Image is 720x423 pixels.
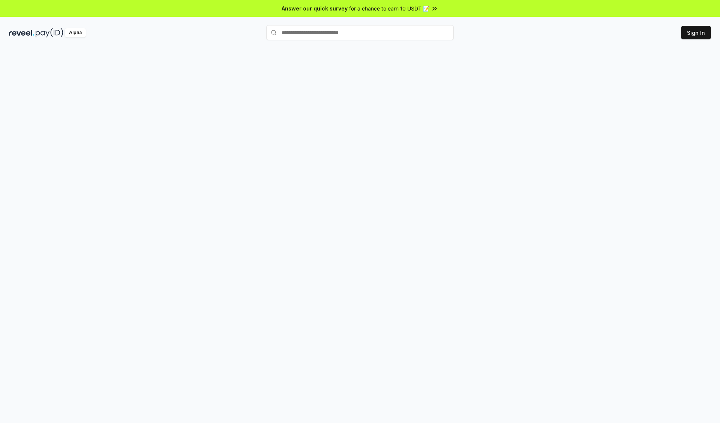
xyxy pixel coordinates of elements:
span: for a chance to earn 10 USDT 📝 [349,4,429,12]
img: reveel_dark [9,28,34,37]
div: Alpha [65,28,86,37]
img: pay_id [36,28,63,37]
button: Sign In [681,26,711,39]
span: Answer our quick survey [282,4,348,12]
